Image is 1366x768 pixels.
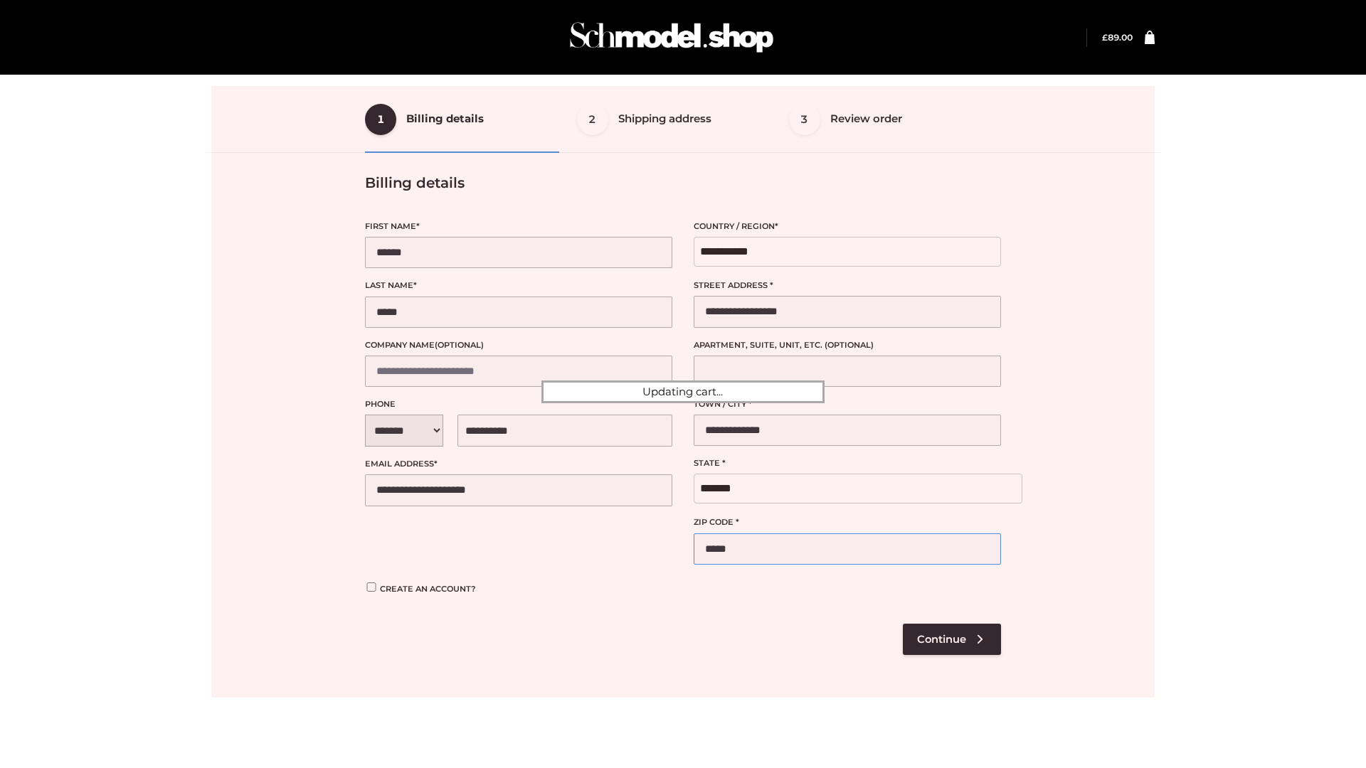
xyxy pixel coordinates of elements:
bdi: 89.00 [1102,32,1133,43]
img: Schmodel Admin 964 [565,9,778,65]
a: £89.00 [1102,32,1133,43]
div: Updating cart... [541,380,825,403]
span: £ [1102,32,1108,43]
